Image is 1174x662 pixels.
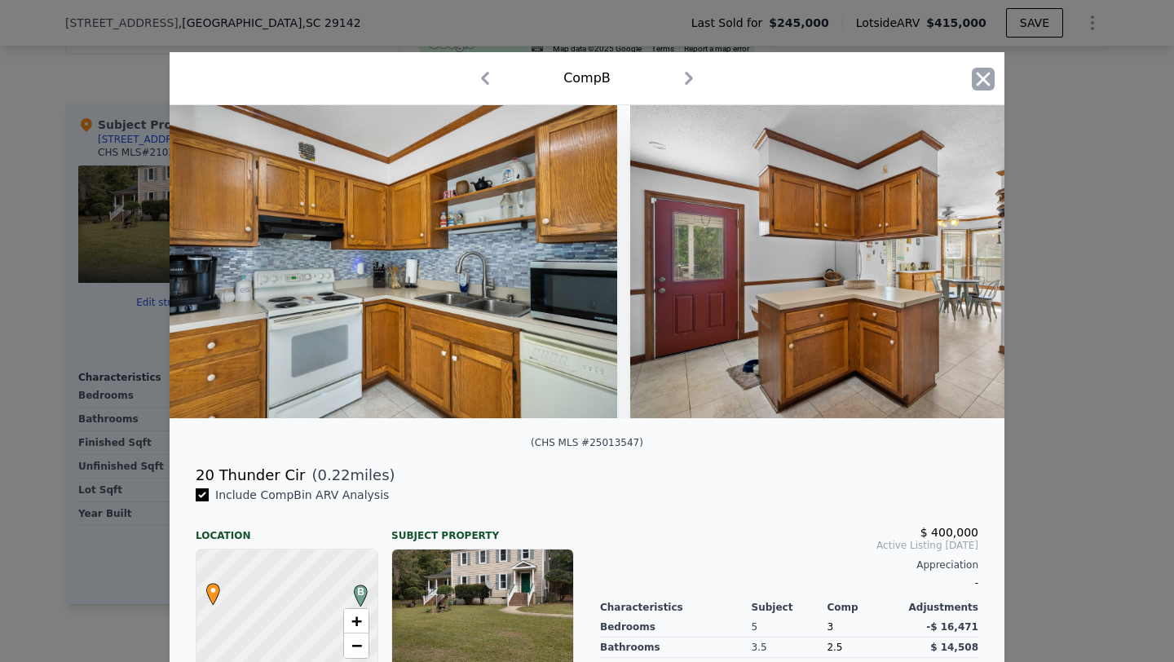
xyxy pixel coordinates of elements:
div: 3.5 [752,638,828,658]
span: $ 14,508 [930,642,978,653]
div: • [202,583,212,593]
span: − [351,635,362,655]
span: Include Comp B in ARV Analysis [209,488,395,501]
span: -$ 16,471 [926,621,978,633]
div: Adjustments [903,601,978,614]
div: 5 [752,617,828,638]
span: 0.22 [317,466,350,483]
div: 2.5 [827,638,903,658]
div: Characteristics [600,601,752,614]
span: $ 400,000 [920,526,978,539]
span: • [202,578,224,602]
div: - [600,572,978,594]
span: ( miles) [305,464,395,487]
div: Appreciation [600,558,978,572]
div: 20 Thunder Cir [196,464,305,487]
span: Active Listing [DATE] [600,539,978,552]
div: B [350,585,360,594]
div: Location [196,516,378,542]
div: (CHS MLS #25013547) [531,437,643,448]
div: Subject Property [391,516,574,542]
a: Zoom in [344,609,369,633]
span: + [351,611,362,631]
div: Subject [752,601,828,614]
span: B [350,585,372,599]
img: Property Img [630,105,1100,418]
div: Bedrooms [600,617,752,638]
div: Comp [827,601,903,614]
img: Property Img [148,105,617,418]
div: Bathrooms [600,638,752,658]
div: Comp B [563,68,611,88]
span: 3 [827,621,833,633]
a: Zoom out [344,633,369,658]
